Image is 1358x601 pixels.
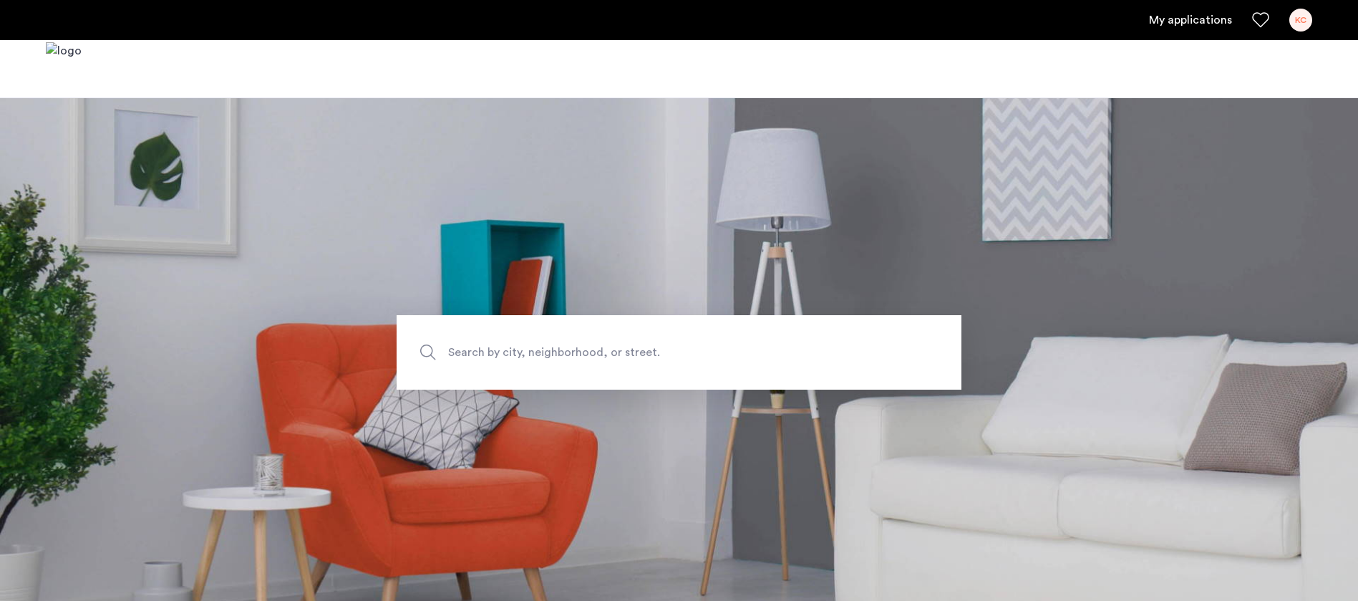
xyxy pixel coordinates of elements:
[46,42,82,96] img: logo
[1149,11,1232,29] a: My application
[448,342,843,362] span: Search by city, neighborhood, or street.
[1252,11,1269,29] a: Favorites
[1289,9,1312,32] div: KC
[46,42,82,96] a: Cazamio logo
[397,315,961,390] input: Apartment Search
